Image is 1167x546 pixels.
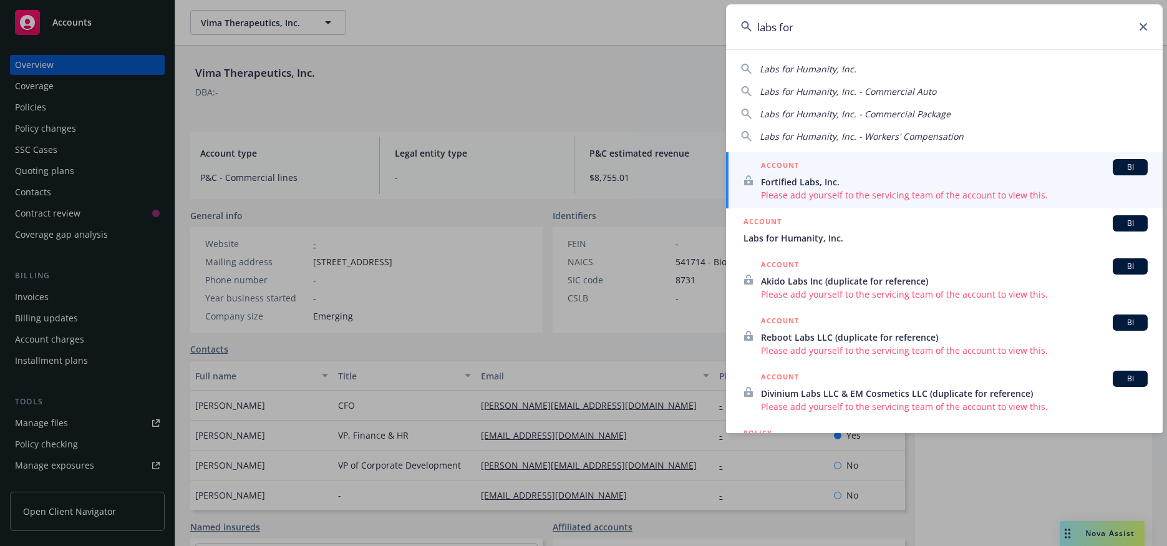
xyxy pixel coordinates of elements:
[761,344,1148,357] span: Please add yourself to the servicing team of the account to view this.
[761,188,1148,202] span: Please add yourself to the servicing team of the account to view this.
[760,108,951,120] span: Labs for Humanity, Inc. - Commercial Package
[726,420,1163,474] a: POLICY
[761,314,799,329] h5: ACCOUNT
[1118,373,1143,384] span: BI
[1118,317,1143,328] span: BI
[1118,218,1143,229] span: BI
[726,4,1163,49] input: Search...
[726,208,1163,251] a: ACCOUNTBILabs for Humanity, Inc.
[726,364,1163,420] a: ACCOUNTBIDivinium Labs LLC & EM Cosmetics LLC (duplicate for reference)Please add yourself to the...
[761,159,799,174] h5: ACCOUNT
[760,130,964,142] span: Labs for Humanity, Inc. - Workers' Compensation
[743,232,1148,245] span: Labs for Humanity, Inc.
[1118,162,1143,173] span: BI
[1118,261,1143,272] span: BI
[761,371,799,386] h5: ACCOUNT
[760,63,856,75] span: Labs for Humanity, Inc.
[726,152,1163,208] a: ACCOUNTBIFortified Labs, Inc.Please add yourself to the servicing team of the account to view this.
[761,258,799,273] h5: ACCOUNT
[761,288,1148,301] span: Please add yourself to the servicing team of the account to view this.
[760,85,936,97] span: Labs for Humanity, Inc. - Commercial Auto
[761,387,1148,400] span: Divinium Labs LLC & EM Cosmetics LLC (duplicate for reference)
[726,251,1163,308] a: ACCOUNTBIAkido Labs Inc (duplicate for reference)Please add yourself to the servicing team of the...
[761,331,1148,344] span: Reboot Labs LLC (duplicate for reference)
[761,275,1148,288] span: Akido Labs Inc (duplicate for reference)
[761,175,1148,188] span: Fortified Labs, Inc.
[743,215,782,230] h5: ACCOUNT
[726,308,1163,364] a: ACCOUNTBIReboot Labs LLC (duplicate for reference)Please add yourself to the servicing team of th...
[743,427,772,439] h5: POLICY
[761,400,1148,413] span: Please add yourself to the servicing team of the account to view this.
